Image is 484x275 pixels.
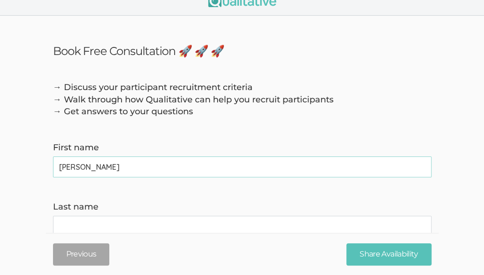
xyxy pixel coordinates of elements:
button: Previous [53,243,110,266]
label: Last name [53,201,431,213]
div: → Discuss your participant recruitment criteria → Walk through how Qualitative can help you recru... [46,82,439,118]
h3: Book Free Consultation 🚀 🚀 🚀 [53,44,431,58]
input: Share Availability [346,243,431,266]
label: First name [53,142,431,154]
